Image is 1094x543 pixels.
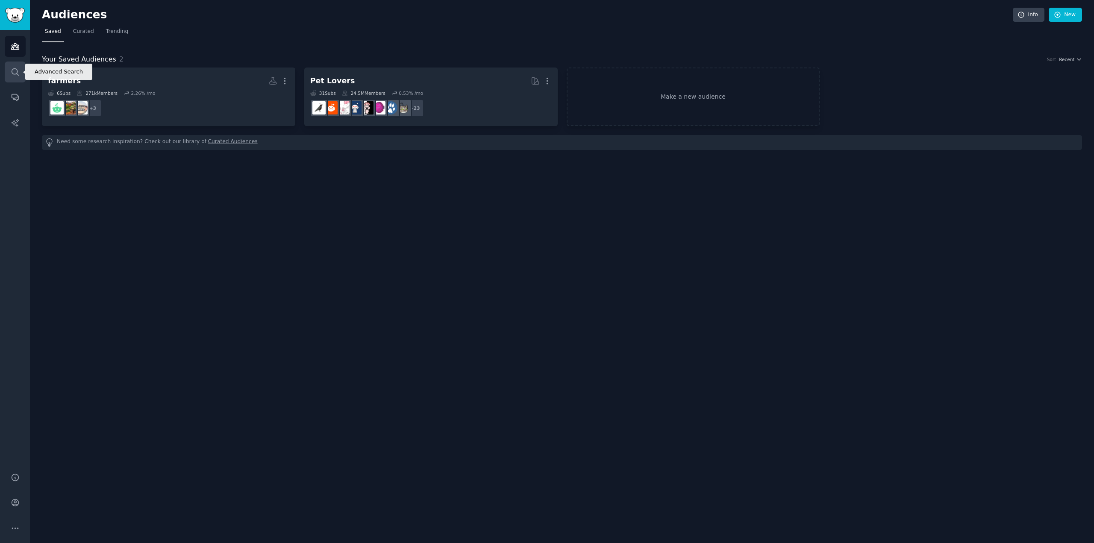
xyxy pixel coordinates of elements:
img: BackyardFarmers [50,101,64,114]
div: 31 Sub s [310,90,336,96]
span: Trending [106,28,128,35]
a: Saved [42,25,64,42]
div: 271k Members [76,90,118,96]
div: 24.5M Members [342,90,385,96]
div: Sort [1047,56,1056,62]
a: New [1049,8,1082,22]
div: 0.53 % /mo [399,90,423,96]
img: dogswithjobs [348,101,362,114]
button: Recent [1059,56,1082,62]
a: farmers6Subs271kMembers2.26% /mo+3FarmerWantsAWifeFarmersMarketBackyardFarmers [42,68,295,126]
div: farmers [48,76,81,86]
img: dogs [384,101,397,114]
span: Recent [1059,56,1074,62]
div: 2.26 % /mo [131,90,155,96]
img: GummySearch logo [5,8,25,23]
img: birding [312,101,326,114]
img: FarmersMarket [62,101,76,114]
h2: Audiences [42,8,1013,22]
span: Saved [45,28,61,35]
a: Pet Lovers31Subs24.5MMembers0.53% /mo+23catsdogsAquariumsparrotsdogswithjobsRATSBeardedDragonsbir... [304,68,558,126]
div: + 23 [406,99,424,117]
div: Pet Lovers [310,76,355,86]
a: Curated [70,25,97,42]
span: 2 [119,55,124,63]
a: Make a new audience [567,68,820,126]
img: FarmerWantsAWife [74,101,88,114]
img: RATS [336,101,350,114]
div: Need some research inspiration? Check out our library of [42,135,1082,150]
a: Info [1013,8,1044,22]
div: 6 Sub s [48,90,71,96]
img: parrots [360,101,373,114]
img: cats [396,101,409,114]
span: Curated [73,28,94,35]
a: Trending [103,25,131,42]
img: BeardedDragons [324,101,338,114]
img: Aquariums [372,101,385,114]
span: Your Saved Audiences [42,54,116,65]
div: + 3 [84,99,102,117]
a: Curated Audiences [208,138,258,147]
